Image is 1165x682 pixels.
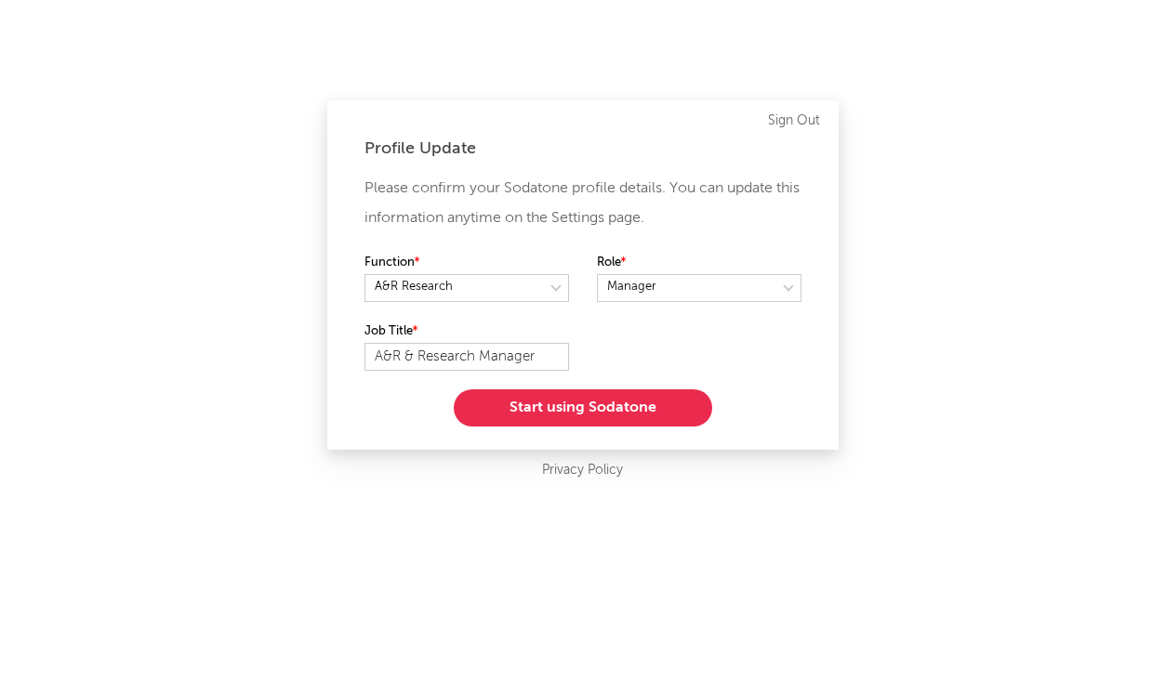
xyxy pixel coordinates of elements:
a: Privacy Policy [542,459,623,482]
p: Please confirm your Sodatone profile details. You can update this information anytime on the Sett... [364,174,801,233]
label: Role [597,252,801,274]
label: Job Title [364,321,569,343]
div: Profile Update [364,138,801,160]
button: Start using Sodatone [454,389,712,426]
a: Sign Out [768,110,820,132]
label: Function [364,252,569,274]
